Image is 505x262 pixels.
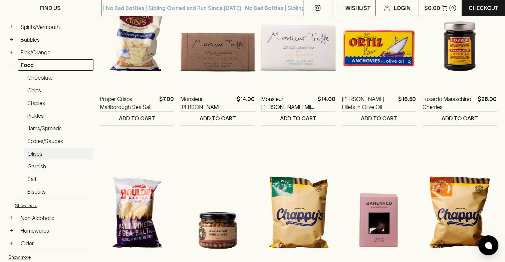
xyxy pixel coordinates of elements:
a: Jams/Spreads [24,123,93,134]
p: $7.00 [159,95,174,111]
a: Spices/Sauces [24,135,93,147]
p: $0.00 [424,4,440,12]
img: Mount Zero Wild Olives [181,145,255,262]
button: ADD TO CART [342,111,416,125]
button: ADD TO CART [100,111,174,125]
a: Salt [24,173,93,185]
button: + [8,24,15,30]
a: Homewares [18,225,93,236]
p: Wishlist [345,4,371,12]
a: [PERSON_NAME] Fillets in Olive Oil [342,95,396,111]
a: Chocolate [24,72,93,83]
a: Staples [24,97,93,109]
a: Chips [24,85,93,96]
img: Chappy's Mango Habanero Chips [423,145,497,262]
button: + [8,227,15,234]
p: ADD TO CART [200,114,236,122]
p: ADD TO CART [280,114,316,122]
a: Monsieur [PERSON_NAME] Milk Chocolate With Honeycomb Bar [261,95,315,111]
p: $28.00 [478,95,497,111]
button: ADD TO CART [181,111,255,125]
button: + [8,215,15,221]
p: Checkout [469,4,499,12]
img: Bahen & Co Persian Wild Figs [342,145,416,262]
a: Bubbles [18,34,93,45]
a: Cider [18,238,93,249]
a: Proper Crisps Marlborough Sea Salt [100,95,157,111]
a: Pink/Orange [18,47,93,58]
p: ADD TO CART [119,114,155,122]
button: Show more [15,199,102,212]
a: Luxardo Maraschino Cherries [423,95,475,111]
a: Biscuits [24,186,93,197]
a: Non Alcoholic [18,212,93,224]
button: ADD TO CART [261,111,335,125]
img: Chappy's Dill Pickles Chips [261,145,335,262]
p: ADD TO CART [442,114,478,122]
button: + [8,49,15,56]
p: $14.00 [317,95,335,111]
p: $16.50 [398,95,416,111]
button: + [8,11,15,18]
p: 0 [451,6,454,10]
a: Garnish [24,161,93,172]
a: Food [18,59,93,71]
a: Olives [24,148,93,159]
img: bubble-icon [485,242,492,249]
img: Boulder Canyon Malt Vinegar Chips [100,145,174,262]
p: Login [394,4,410,12]
p: ADD TO CART [361,114,397,122]
a: Monsieur [PERSON_NAME] Dark Chocolate with Almonds & Caramel [181,95,234,111]
button: − [8,62,15,68]
a: Spirits/Vermouth [18,21,93,33]
button: + [8,240,15,247]
button: + [8,36,15,43]
p: $14.00 [237,95,255,111]
p: FIND US [40,4,61,12]
button: ADD TO CART [423,111,497,125]
a: Pickles [24,110,93,121]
